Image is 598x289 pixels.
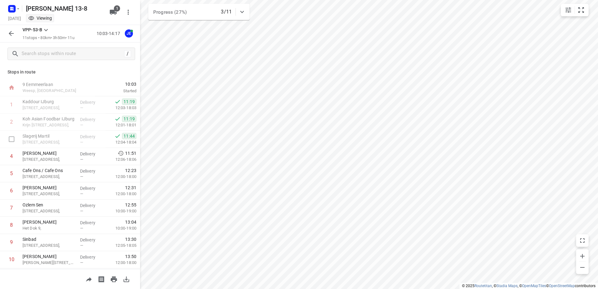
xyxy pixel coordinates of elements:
span: 13:04 [125,219,136,225]
p: 12:06-18:06 [105,156,136,163]
p: Kaddour IJburg [23,99,75,105]
p: Koh Asian Foodbar IJburg [23,116,75,122]
span: 10:03 [95,81,136,87]
svg: Done [114,116,121,122]
p: [STREET_ADDRESS], [23,208,75,214]
span: 12:55 [125,202,136,208]
span: — [80,191,83,196]
span: — [80,209,83,213]
li: © 2025 , © , © © contributors [462,284,595,288]
p: [PERSON_NAME] [23,219,75,225]
p: Delivery [80,254,103,260]
p: 12:00-18:00 [105,191,136,197]
span: Print route [108,276,120,282]
p: 12:03-18:03 [105,105,136,111]
span: 1 [114,5,120,12]
a: OpenStreetMap [549,284,575,288]
span: 11:51 [125,150,136,156]
p: Delivery [80,134,103,140]
span: 11:19 [122,99,136,105]
span: Share route [83,276,95,282]
p: 12:00-18:00 [105,174,136,180]
span: 13:50 [125,253,136,260]
p: 10:00-19:00 [105,225,136,231]
div: small contained button group [561,4,589,16]
div: 9 [10,239,13,245]
span: Assigned to Jeffrey E [123,30,135,36]
div: 5 [10,170,13,176]
p: 12:05-18:05 [105,242,136,249]
span: — [80,243,83,248]
p: [PERSON_NAME] [23,185,75,191]
p: 3/11 [221,8,232,16]
span: — [80,174,83,179]
a: OpenMapTiles [522,284,546,288]
span: Download route [120,276,133,282]
p: Slagerij Martil [23,133,75,139]
p: Eerste Oosterparkstraat 137-139, [23,242,75,249]
span: 12:23 [125,167,136,174]
p: Delivery [80,220,103,226]
button: Fit zoom [575,4,587,16]
div: 10 [9,256,14,262]
p: [STREET_ADDRESS], [23,156,75,163]
p: 12:01-18:01 [105,122,136,128]
p: Started [95,88,136,94]
p: Sinbad [23,236,75,242]
p: [PERSON_NAME] [23,150,75,156]
p: Weesp, [GEOGRAPHIC_DATA] [23,88,88,94]
p: 11 stops • 80km • 3h50m • 11u [23,35,74,41]
p: Charlotte Brontéstraat 76, [23,260,75,266]
span: — [80,226,83,231]
p: Stops in route [8,69,133,75]
div: 1 [10,102,13,108]
span: Select [5,133,18,145]
p: [STREET_ADDRESS], [23,174,75,180]
p: 10:03-14:17 [97,30,123,37]
p: Delivery [80,185,103,191]
p: 9 Eemmeerlaan [23,81,88,88]
span: — [80,123,83,127]
p: Ozlem Sen [23,202,75,208]
div: Progress (27%)3/11 [148,4,250,20]
p: [PERSON_NAME] [23,253,75,260]
span: 11:44 [122,133,136,139]
span: 13:30 [125,236,136,242]
svg: Done [114,133,121,139]
a: Stadia Maps [496,284,518,288]
span: 12:31 [125,185,136,191]
p: Delivery [80,168,103,174]
div: 8 [10,222,13,228]
span: — [80,140,83,144]
div: 4 [10,153,13,159]
p: Delivery [80,99,103,105]
p: [STREET_ADDRESS], [23,105,75,111]
span: Progress (27%) [153,9,187,15]
a: Routetitan [474,284,492,288]
span: — [80,260,83,265]
button: 1 [107,6,119,18]
p: 12:00-18:00 [105,260,136,266]
div: 6 [10,188,13,194]
div: 2 [10,119,13,125]
span: — [80,157,83,162]
p: 12:04-18:04 [105,139,136,145]
input: Search stops within route [22,49,124,59]
p: [STREET_ADDRESS], [23,139,75,145]
p: VPP-53-B [23,27,42,33]
p: Delivery [80,202,103,209]
p: 10:00-19:00 [105,208,136,214]
span: — [80,105,83,110]
p: Krijn [STREET_ADDRESS], [23,122,75,128]
svg: Done [114,99,121,105]
span: Print shipping labels [95,276,108,282]
p: Delivery [80,151,103,157]
p: Het Dok 9, [23,225,75,231]
button: More [122,6,134,18]
p: Cafe Ons / Cafe Ons [23,167,75,174]
div: / [124,50,131,57]
button: Map settings [562,4,575,16]
p: Delivery [80,116,103,123]
div: 7 [10,205,13,211]
svg: Early [118,150,124,156]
